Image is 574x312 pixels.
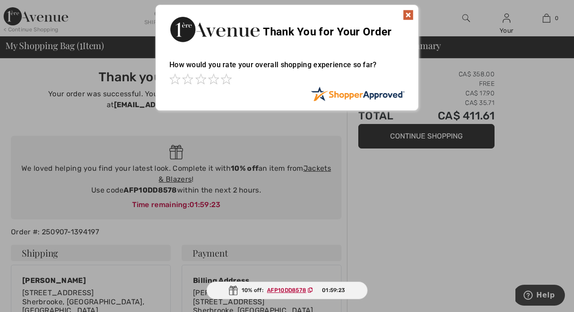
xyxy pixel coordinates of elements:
[229,286,238,295] img: Gift.svg
[207,282,368,299] div: 10% off:
[322,286,345,294] span: 01:59:23
[169,51,405,86] div: How would you rate your overall shopping experience so far?
[21,6,40,15] span: Help
[169,14,260,45] img: Thank You for Your Order
[267,287,306,293] ins: AFP10DD8578
[263,25,391,38] span: Thank You for Your Order
[403,10,414,20] img: x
